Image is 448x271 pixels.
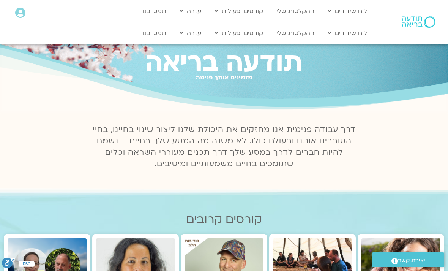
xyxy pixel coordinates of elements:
a: ההקלטות שלי [273,26,318,40]
a: תמכו בנו [139,4,170,18]
a: יצירת קשר [372,252,444,267]
a: קורסים ופעילות [211,26,267,40]
p: דרך עבודה פנימית אנו מחזקים את היכולת שלנו ליצור שינוי בחיינו, בחיי הסובבים אותנו ובעולם כולו. לא... [88,124,360,170]
a: תמכו בנו [139,26,170,40]
a: ההקלטות שלי [273,4,318,18]
a: לוח שידורים [324,4,371,18]
a: קורסים ופעילות [211,4,267,18]
a: עזרה [176,26,205,40]
span: יצירת קשר [398,255,425,266]
h2: קורסים קרובים [4,213,444,226]
a: עזרה [176,4,205,18]
a: לוח שידורים [324,26,371,40]
img: תודעה בריאה [402,16,435,28]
